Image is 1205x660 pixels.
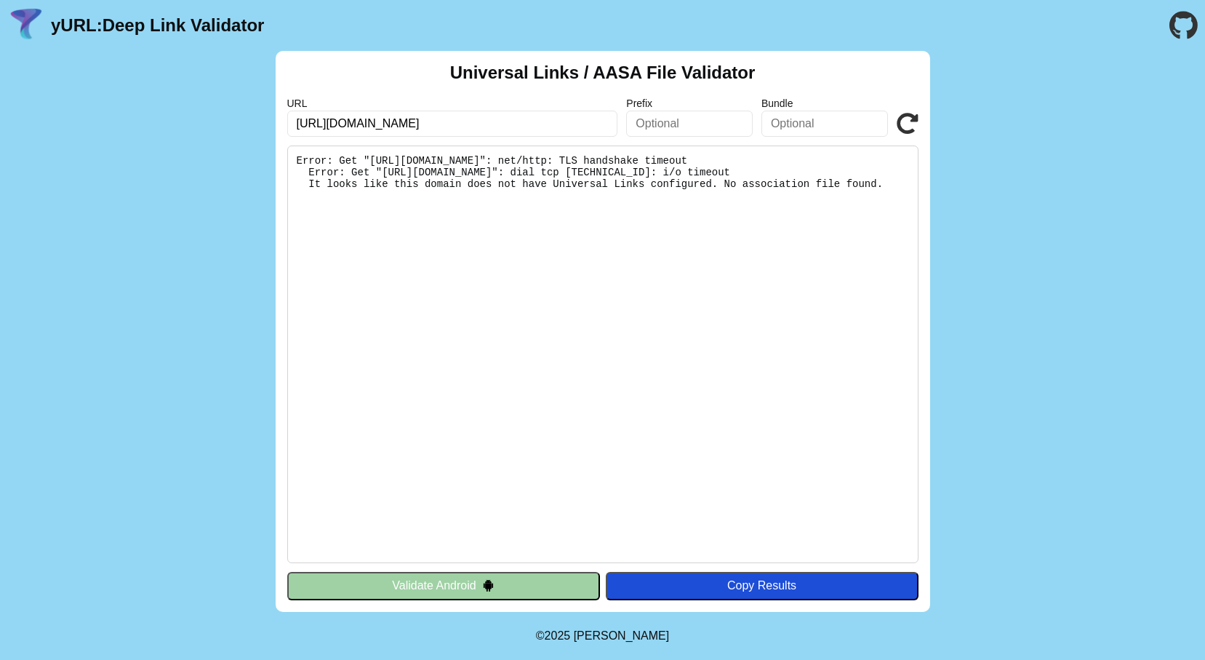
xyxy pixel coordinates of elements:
[761,98,888,109] label: Bundle
[482,579,495,592] img: droidIcon.svg
[287,98,618,109] label: URL
[574,629,670,642] a: Michael Ibragimchayev's Personal Site
[287,111,618,137] input: Required
[606,572,918,600] button: Copy Results
[613,579,911,592] div: Copy Results
[545,629,571,642] span: 2025
[761,111,888,137] input: Optional
[7,7,45,44] img: yURL Logo
[51,15,264,36] a: yURL:Deep Link Validator
[287,146,918,563] pre: Error: Get "[URL][DOMAIN_NAME]": net/http: TLS handshake timeout Error: Get "[URL][DOMAIN_NAME]":...
[450,63,756,83] h2: Universal Links / AASA File Validator
[287,572,600,600] button: Validate Android
[536,612,669,660] footer: ©
[626,98,753,109] label: Prefix
[626,111,753,137] input: Optional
